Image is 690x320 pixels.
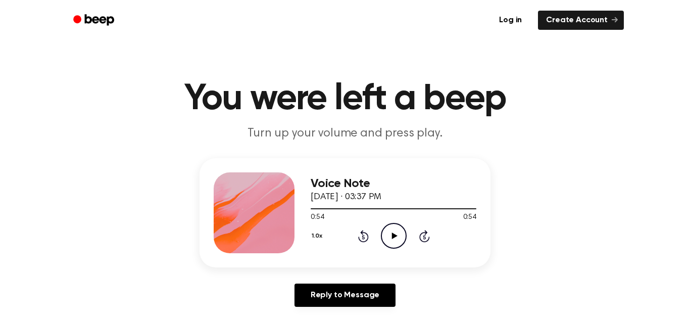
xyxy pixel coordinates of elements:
h1: You were left a beep [86,81,604,117]
a: Create Account [538,11,624,30]
p: Turn up your volume and press play. [151,125,539,142]
h3: Voice Note [311,177,476,191]
span: 0:54 [463,212,476,223]
button: 1.0x [311,227,326,245]
a: Reply to Message [294,284,396,307]
a: Log in [489,9,532,32]
a: Beep [66,11,123,30]
span: 0:54 [311,212,324,223]
span: [DATE] · 03:37 PM [311,193,381,202]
